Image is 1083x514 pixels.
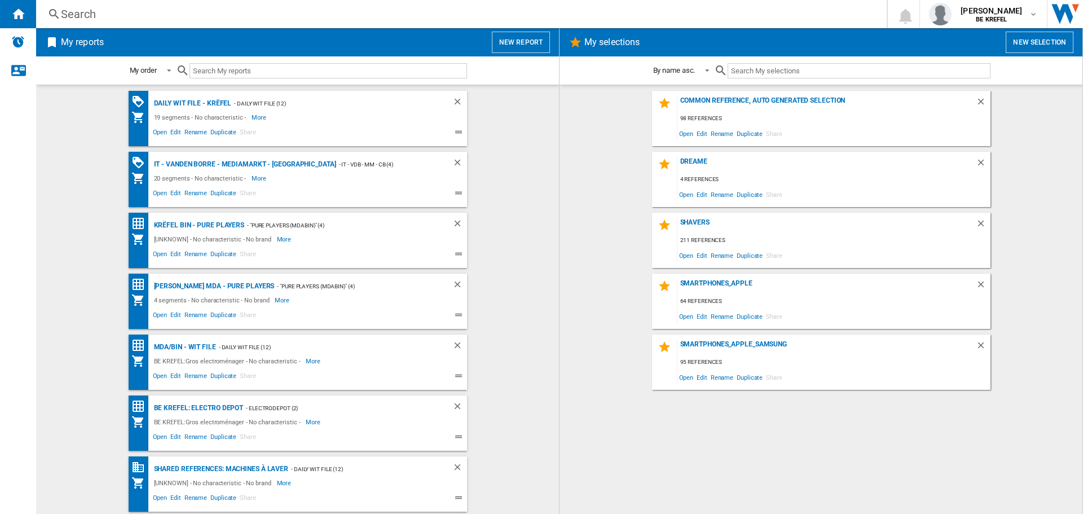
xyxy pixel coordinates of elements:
div: [UNKNOWN] - No characteristic - No brand [151,476,277,490]
span: Edit [169,249,183,262]
span: Duplicate [209,249,238,262]
span: More [252,172,268,185]
div: 64 references [677,295,990,309]
div: Delete [452,157,467,172]
span: More [306,354,322,368]
div: BE KREFEL:Gros electroménager - No characteristic - [151,415,306,429]
span: Share [764,309,784,324]
img: alerts-logo.svg [11,35,25,49]
div: - Daily WIT file (12) [216,340,430,354]
h2: My selections [582,32,642,53]
div: 95 references [677,355,990,370]
span: Share [238,127,258,140]
div: My Assortment [131,415,151,429]
span: Share [238,432,258,445]
span: Open [151,249,169,262]
span: Open [151,188,169,201]
div: Shavers [677,218,976,234]
span: Rename [709,187,735,202]
div: Common reference, auto generated selection [677,96,976,112]
div: My Assortment [131,232,151,246]
div: My Assortment [131,111,151,124]
div: 98 references [677,112,990,126]
div: Delete [976,157,990,173]
input: Search My reports [190,63,467,78]
h2: My reports [59,32,106,53]
span: Share [764,248,784,263]
span: Edit [169,188,183,201]
div: PROMOTIONS Matrix [131,95,151,109]
span: Share [764,126,784,141]
span: More [275,293,291,307]
span: Rename [183,310,209,323]
span: Open [677,187,695,202]
span: Edit [169,371,183,384]
div: Shared references [131,460,151,475]
span: Edit [695,187,709,202]
div: My Assortment [131,354,151,368]
button: New selection [1006,32,1073,53]
div: BE KREFEL: Electro depot [151,401,244,415]
button: New report [492,32,550,53]
span: More [252,111,268,124]
div: By name asc. [653,66,695,74]
span: Duplicate [209,188,238,201]
div: My Assortment [131,172,151,185]
div: Delete [976,218,990,234]
span: Edit [169,310,183,323]
span: Edit [169,493,183,506]
div: - "Pure Players (MDABIN)" (4) [244,218,429,232]
span: Rename [183,249,209,262]
div: Krëfel BIN - Pure Players [151,218,245,232]
span: Duplicate [735,126,764,141]
span: [PERSON_NAME] [961,5,1022,16]
div: MDA/BIN - WIT file [151,340,216,354]
div: DREAME [677,157,976,173]
span: Rename [183,371,209,384]
span: Rename [183,493,209,506]
span: Share [238,493,258,506]
div: Delete [452,279,467,293]
img: profile.jpg [929,3,952,25]
span: Open [151,371,169,384]
span: Open [677,126,695,141]
span: Open [677,309,695,324]
div: BE KREFEL:Gros electroménager - No characteristic - [151,354,306,368]
div: - Daily WIT file (12) [231,96,429,111]
span: Share [764,370,784,385]
div: 19 segments - No characteristic - [151,111,252,124]
span: More [277,476,293,490]
span: Open [677,370,695,385]
span: Duplicate [209,493,238,506]
span: Duplicate [735,187,764,202]
span: Edit [695,309,709,324]
div: My order [130,66,157,74]
span: Duplicate [209,371,238,384]
div: - IT - Vdb - MM - CB (4) [336,157,430,172]
div: Delete [976,279,990,295]
div: Price Matrix [131,278,151,292]
span: Edit [695,370,709,385]
span: Duplicate [209,127,238,140]
span: Edit [695,126,709,141]
div: - ElectroDepot (2) [243,401,429,415]
span: Open [151,432,169,445]
span: Rename [183,432,209,445]
div: Delete [452,462,467,476]
span: Rename [183,188,209,201]
span: Duplicate [735,309,764,324]
span: Share [238,188,258,201]
div: My Assortment [131,293,151,307]
div: [UNKNOWN] - No characteristic - No brand [151,232,277,246]
span: Edit [169,127,183,140]
div: Shared references: Machines à laver [151,462,289,476]
div: PROMOTIONS Matrix [131,156,151,170]
span: Duplicate [209,310,238,323]
span: Rename [183,127,209,140]
div: - Daily WIT file (12) [288,462,429,476]
b: BE KREFEL [976,16,1007,23]
div: Delete [452,340,467,354]
div: Delete [452,401,467,415]
span: Open [151,310,169,323]
div: - "Pure Players (MDABIN)" (4) [274,279,429,293]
